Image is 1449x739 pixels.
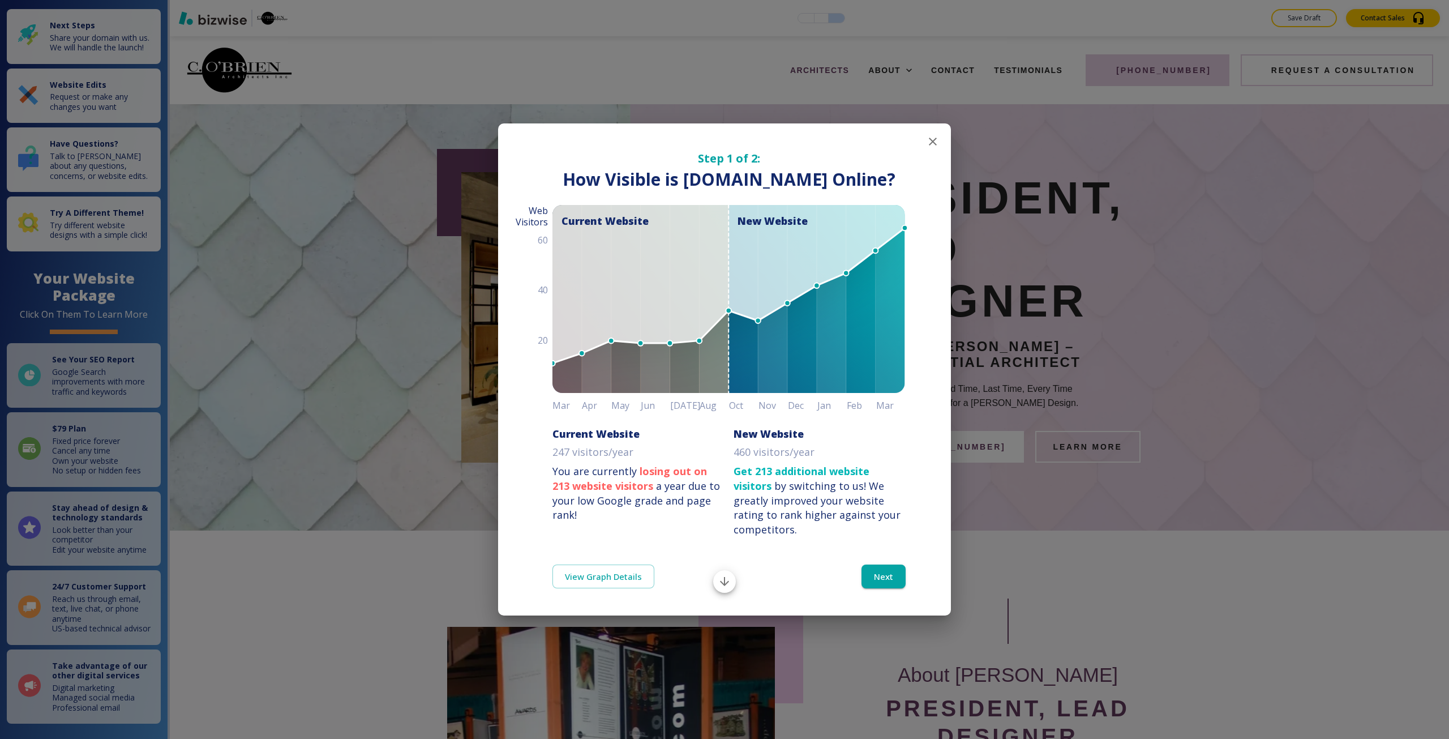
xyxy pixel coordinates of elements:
[552,464,724,523] p: You are currently a year due to your low Google grade and page rank!
[861,565,906,588] button: Next
[876,398,906,413] h6: Mar
[847,398,876,413] h6: Feb
[734,479,901,536] div: We greatly improved your website rating to rank higher against your competitors.
[729,398,758,413] h6: Oct
[700,398,729,413] h6: Aug
[734,464,869,493] strong: Get 213 additional website visitors
[582,398,611,413] h6: Apr
[552,427,640,441] h6: Current Website
[713,570,736,593] button: Scroll to bottom
[817,398,847,413] h6: Jan
[758,398,788,413] h6: Nov
[552,398,582,413] h6: Mar
[670,398,700,413] h6: [DATE]
[734,427,804,441] h6: New Website
[611,398,641,413] h6: May
[734,445,814,460] p: 460 visitors/year
[552,565,654,588] a: View Graph Details
[788,398,817,413] h6: Dec
[552,445,633,460] p: 247 visitors/year
[734,464,906,537] p: by switching to us!
[641,398,670,413] h6: Jun
[552,464,707,493] strong: losing out on 213 website visitors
